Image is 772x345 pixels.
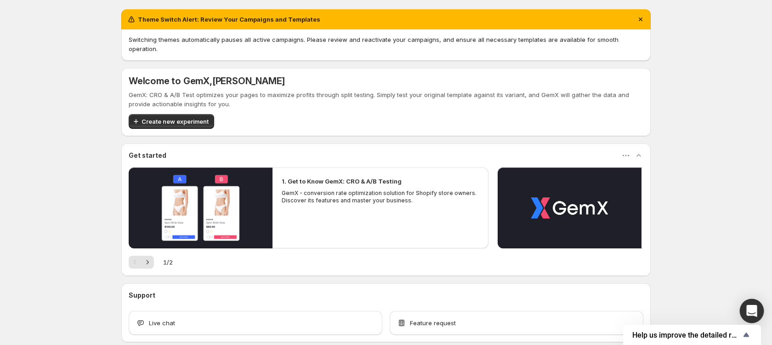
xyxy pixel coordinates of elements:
p: GemX: CRO & A/B Test optimizes your pages to maximize profits through split testing. Simply test ... [129,90,643,109]
nav: Pagination [129,256,154,269]
button: Create new experiment [129,114,214,129]
p: GemX - conversion rate optimization solution for Shopify store owners. Discover its features and ... [282,190,479,204]
h5: Welcome to GemX [129,75,285,86]
span: Switching themes automatically pauses all active campaigns. Please review and reactivate your cam... [129,36,619,52]
span: 1 / 2 [163,258,173,267]
h2: 1. Get to Know GemX: CRO & A/B Testing [282,177,402,186]
h2: Theme Switch Alert: Review Your Campaigns and Templates [138,15,320,24]
button: Dismiss notification [634,13,647,26]
button: Play video [129,167,272,248]
span: Help us improve the detailed report for A/B campaigns [632,331,741,339]
h3: Get started [129,151,166,160]
button: Play video [498,167,641,248]
span: Create new experiment [142,117,209,126]
button: Next [141,256,154,269]
div: Open Intercom Messenger [740,299,764,323]
h3: Support [129,291,155,300]
span: Feature request [410,318,456,328]
button: Show survey - Help us improve the detailed report for A/B campaigns [632,329,752,340]
span: , [PERSON_NAME] [210,75,285,86]
span: Live chat [149,318,175,328]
